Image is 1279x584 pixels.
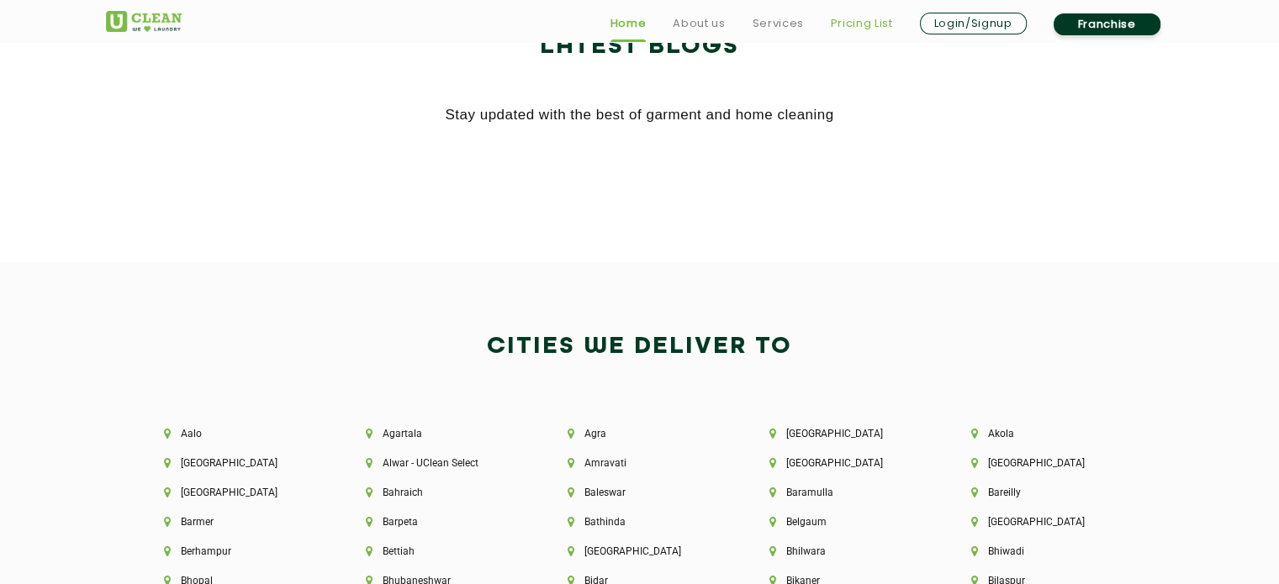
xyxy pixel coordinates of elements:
[971,487,1116,498] li: Bareilly
[164,516,309,528] li: Barmer
[568,457,712,469] li: Amravati
[769,428,914,439] li: [GEOGRAPHIC_DATA]
[568,545,712,557] li: [GEOGRAPHIC_DATA]
[971,516,1116,528] li: [GEOGRAPHIC_DATA]
[366,516,510,528] li: Barpeta
[673,13,725,34] a: About us
[920,13,1027,34] a: Login/Signup
[106,103,1174,128] p: Stay updated with the best of garment and home cleaning
[164,428,309,439] li: Aalo
[164,457,309,469] li: [GEOGRAPHIC_DATA]
[366,428,510,439] li: Agartala
[831,13,893,34] a: Pricing List
[366,487,510,498] li: Bahraich
[769,487,914,498] li: Baramulla
[568,487,712,498] li: Baleswar
[769,516,914,528] li: Belgaum
[971,457,1116,469] li: [GEOGRAPHIC_DATA]
[106,327,1174,367] h2: Cities We Deliver to
[1054,13,1160,35] a: Franchise
[568,516,712,528] li: Bathinda
[106,11,182,32] img: UClean Laundry and Dry Cleaning
[164,545,309,557] li: Berhampur
[971,545,1116,557] li: Bhiwadi
[769,457,914,469] li: [GEOGRAPHIC_DATA]
[164,487,309,498] li: [GEOGRAPHIC_DATA]
[752,13,803,34] a: Services
[568,428,712,439] li: Agra
[610,13,647,34] a: Home
[769,545,914,557] li: Bhilwara
[106,27,1174,67] h2: Latest Blogs
[366,545,510,557] li: Bettiah
[971,428,1116,439] li: Akola
[366,457,510,469] li: Alwar - UClean Select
